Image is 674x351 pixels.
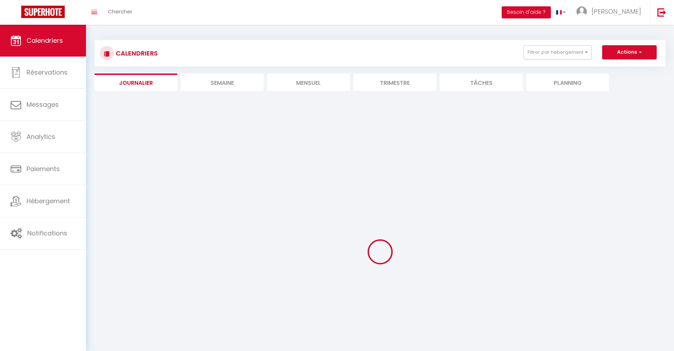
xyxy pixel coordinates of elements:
span: [PERSON_NAME] [592,7,641,16]
span: Notifications [27,229,67,238]
button: Besoin d'aide ? [502,6,551,18]
span: Analytics [27,132,55,141]
span: Réservations [27,68,68,77]
span: Calendriers [27,36,63,45]
h3: CALENDRIERS [114,45,158,61]
li: Mensuel [267,74,350,91]
img: Super Booking [21,6,65,18]
li: Planning [526,74,609,91]
button: Actions [602,45,657,59]
li: Journalier [94,74,177,91]
span: Chercher [108,8,132,15]
span: Paiements [27,164,60,173]
span: Messages [27,100,59,109]
li: Trimestre [353,74,436,91]
li: Semaine [181,74,264,91]
img: ... [576,6,587,17]
button: Filtrer par hébergement [524,45,592,59]
li: Tâches [440,74,523,91]
img: logout [657,8,666,17]
span: Hébergement [27,197,70,205]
